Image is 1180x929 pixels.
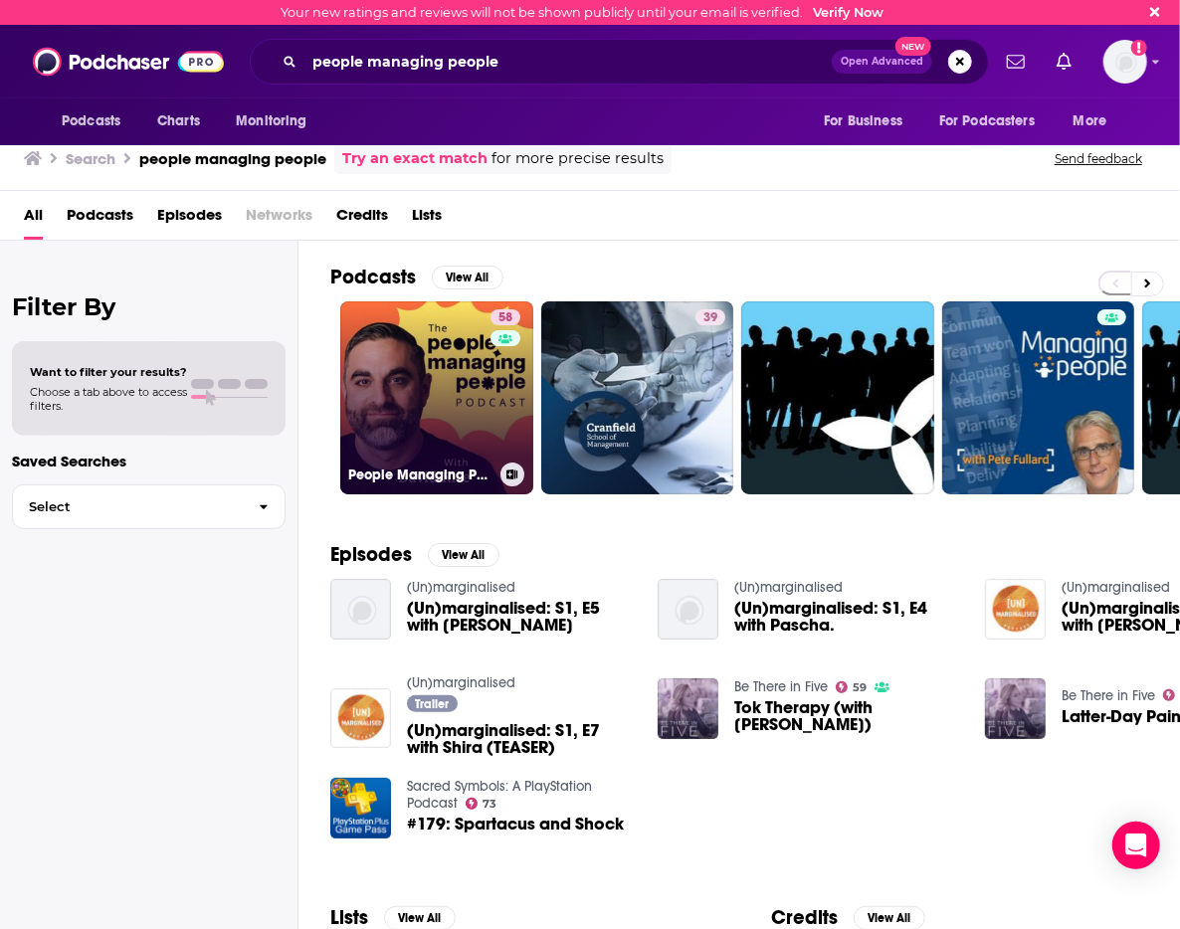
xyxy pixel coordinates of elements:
a: 39 [541,301,734,494]
button: open menu [810,102,927,140]
button: open menu [926,102,1064,140]
button: Show profile menu [1103,40,1147,84]
span: 59 [853,683,867,692]
a: (Un)marginalised [407,674,515,691]
a: Tok Therapy (with Amanda White) [734,699,961,733]
h3: People Managing People [348,466,492,483]
a: Be There in Five [734,678,828,695]
a: 58 [491,309,520,325]
button: Send feedback [1049,150,1148,167]
span: for more precise results [492,147,664,170]
img: #179: Spartacus and Shock [330,778,391,838]
span: Networks [246,199,312,240]
img: Tok Therapy (with Amanda White) [658,678,718,739]
div: Open Intercom Messenger [1112,822,1160,869]
img: (Un)marginalised: S1, E7 with Shira (TEASER) [330,688,391,749]
button: View All [432,266,503,289]
a: Show notifications dropdown [999,45,1033,79]
button: Open AdvancedNew [832,50,932,74]
span: Charts [157,107,200,135]
button: Select [12,484,286,529]
a: Show notifications dropdown [1049,45,1080,79]
img: Latter-Day Paints [985,678,1046,739]
a: PodcastsView All [330,265,503,289]
span: For Podcasters [939,107,1035,135]
button: open menu [222,102,332,140]
span: For Business [824,107,902,135]
a: (Un)marginalised: S1, E7 with Shira (TEASER) [407,722,634,756]
svg: Email not verified [1131,40,1147,56]
span: Want to filter your results? [30,365,187,379]
span: Select [13,500,243,513]
a: EpisodesView All [330,542,499,567]
img: (Un)marginalised: S1, E5 with Julie G. [330,579,391,640]
button: open menu [48,102,146,140]
span: New [895,37,931,56]
span: 58 [498,308,512,328]
a: (Un)marginalised [734,579,843,596]
div: Search podcasts, credits, & more... [250,39,989,85]
a: 59 [836,681,868,693]
a: (Un)marginalised [407,579,515,596]
h2: Episodes [330,542,412,567]
span: 39 [703,308,717,328]
a: Sacred Symbols: A PlayStation Podcast [407,778,592,812]
img: User Profile [1103,40,1147,84]
a: Be There in Five [1062,687,1155,704]
h2: Filter By [12,292,286,321]
span: Monitoring [236,107,306,135]
h3: Search [66,149,115,168]
span: Choose a tab above to access filters. [30,385,187,413]
a: (Un)marginalised [1062,579,1170,596]
img: (Un)marginalised: S1, E4 with Pascha. [658,579,718,640]
h2: Podcasts [330,265,416,289]
img: Podchaser - Follow, Share and Rate Podcasts [33,43,224,81]
button: open menu [1060,102,1132,140]
a: #179: Spartacus and Shock [407,816,624,833]
span: Tok Therapy (with [PERSON_NAME]) [734,699,961,733]
a: Lists [412,199,442,240]
span: Logged in as charlottestone [1103,40,1147,84]
a: Credits [336,199,388,240]
span: More [1074,107,1107,135]
a: Verify Now [814,5,885,20]
a: (Un)marginalised: S1, E4 with Pascha. [734,600,961,634]
a: (Un)marginalised: S1, E5 with Julie G. [407,600,634,634]
span: (Un)marginalised: S1, E5 with [PERSON_NAME] [407,600,634,634]
img: (Un)marginalised: S1, E6 with Jennifer Hankin [985,579,1046,640]
span: 73 [483,800,496,809]
h3: people managing people [139,149,326,168]
a: 73 [466,798,497,810]
span: Open Advanced [841,57,923,67]
span: Podcasts [62,107,120,135]
a: Charts [144,102,212,140]
div: Your new ratings and reviews will not be shown publicly until your email is verified. [282,5,885,20]
a: All [24,199,43,240]
a: Episodes [157,199,222,240]
a: Try an exact match [342,147,488,170]
button: View All [428,543,499,567]
a: 58People Managing People [340,301,533,494]
a: 39 [695,309,725,325]
a: Podcasts [67,199,133,240]
input: Search podcasts, credits, & more... [304,46,832,78]
p: Saved Searches [12,452,286,470]
span: Trailer [415,698,449,710]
